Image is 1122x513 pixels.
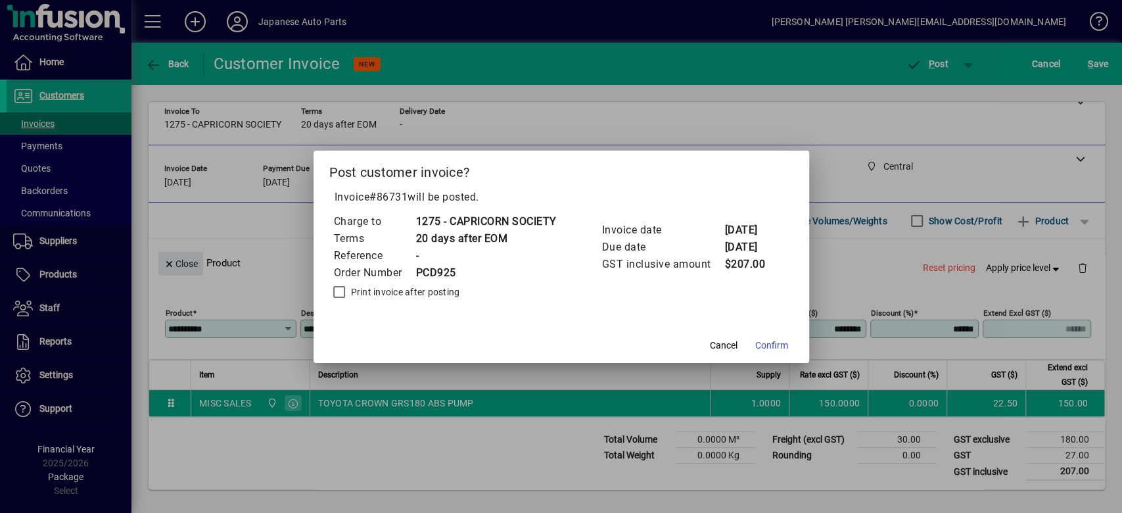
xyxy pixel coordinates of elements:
[333,230,415,247] td: Terms
[415,247,557,264] td: -
[601,222,724,239] td: Invoice date
[314,151,809,189] h2: Post customer invoice?
[703,334,745,358] button: Cancel
[348,285,460,299] label: Print invoice after posting
[724,239,777,256] td: [DATE]
[601,239,724,256] td: Due date
[724,256,777,273] td: $207.00
[329,189,793,205] p: Invoice will be posted .
[415,264,557,281] td: PCD925
[601,256,724,273] td: GST inclusive amount
[755,339,788,353] span: Confirm
[369,191,408,203] span: #86731
[415,230,557,247] td: 20 days after EOM
[415,213,557,230] td: 1275 - CAPRICORN SOCIETY
[724,222,777,239] td: [DATE]
[333,247,415,264] td: Reference
[750,334,793,358] button: Confirm
[333,213,415,230] td: Charge to
[333,264,415,281] td: Order Number
[710,339,737,353] span: Cancel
